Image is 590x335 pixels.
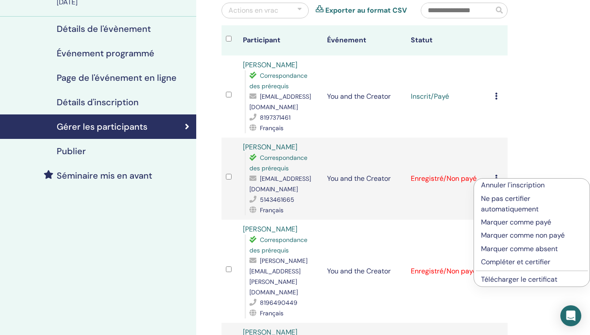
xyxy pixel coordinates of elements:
[560,305,581,326] div: Open Intercom Messenger
[481,230,583,241] p: Marquer comme non payé
[260,114,290,121] span: 8197371461
[260,196,294,204] span: 5143461665
[481,257,583,267] p: Compléter et certifier
[57,146,86,156] h4: Publier
[57,24,151,34] h4: Détails de l'évènement
[481,217,583,228] p: Marquer comme payé
[243,142,297,152] a: [PERSON_NAME]
[323,138,407,220] td: You and the Creator
[260,309,283,317] span: Français
[249,236,307,254] span: Correspondance des prérequis
[323,25,407,55] th: Événement
[57,73,177,83] h4: Page de l'événement en ligne
[260,206,283,214] span: Français
[249,257,307,296] span: [PERSON_NAME][EMAIL_ADDRESS][PERSON_NAME][DOMAIN_NAME]
[249,175,311,193] span: [EMAIL_ADDRESS][DOMAIN_NAME]
[239,25,323,55] th: Participant
[260,299,297,307] span: 8196490449
[323,55,407,138] td: You and the Creator
[323,220,407,323] td: You and the Creator
[228,5,278,16] div: Actions en vrac
[249,72,307,90] span: Correspondance des prérequis
[57,121,147,132] h4: Gérer les participants
[249,154,307,172] span: Correspondance des prérequis
[481,193,583,214] p: Ne pas certifier automatiquement
[57,97,139,107] h4: Détails d'inscription
[249,93,311,111] span: [EMAIL_ADDRESS][DOMAIN_NAME]
[57,170,152,181] h4: Séminaire mis en avant
[260,124,283,132] span: Français
[243,60,297,69] a: [PERSON_NAME]
[57,48,154,59] h4: Événement programmé
[481,275,557,284] a: Télécharger le certificat
[325,5,407,16] a: Exporter au format CSV
[406,25,491,55] th: Statut
[481,244,583,254] p: Marquer comme absent
[243,224,297,234] a: [PERSON_NAME]
[481,180,583,190] p: Annuler l'inscription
